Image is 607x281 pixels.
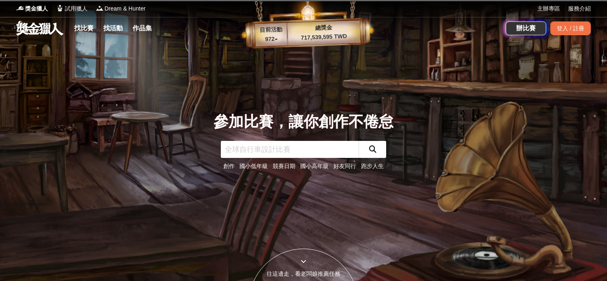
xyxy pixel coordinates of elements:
a: 辦比賽 [506,21,546,35]
p: 目前活動 [254,25,287,35]
a: 國小低年級 [239,163,268,169]
div: 參加比賽，讓你創作不倦怠 [214,111,393,133]
a: 跑步人生 [361,163,384,169]
span: Dream & Hunter [105,4,145,13]
a: 國小高年級 [300,163,329,169]
a: 找活動 [100,23,126,34]
a: 服務介紹 [568,4,591,13]
a: LogoDream & Hunter [96,4,145,13]
a: 競賽日期 [273,163,295,169]
a: 作品集 [129,23,155,34]
img: Logo [56,4,64,12]
a: 創作 [223,163,235,169]
a: Logo獎金獵人 [16,4,48,13]
span: 獎金獵人 [25,4,48,13]
div: 往這邊走，看老闆娘推薦任務 [249,270,358,278]
input: 全球自行車設計比賽 [221,141,359,158]
img: Logo [16,4,24,12]
p: 總獎金 [287,22,360,33]
a: 主辦專區 [537,4,560,13]
a: Logo試用獵人 [56,4,88,13]
a: 找比賽 [71,23,97,34]
div: 登入 / 註冊 [550,21,591,35]
a: 好友同行 [333,163,356,169]
p: 972 ▴ [255,34,288,44]
img: Logo [96,4,104,12]
span: 試用獵人 [65,4,88,13]
p: 717,539,595 TWD [287,32,361,43]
